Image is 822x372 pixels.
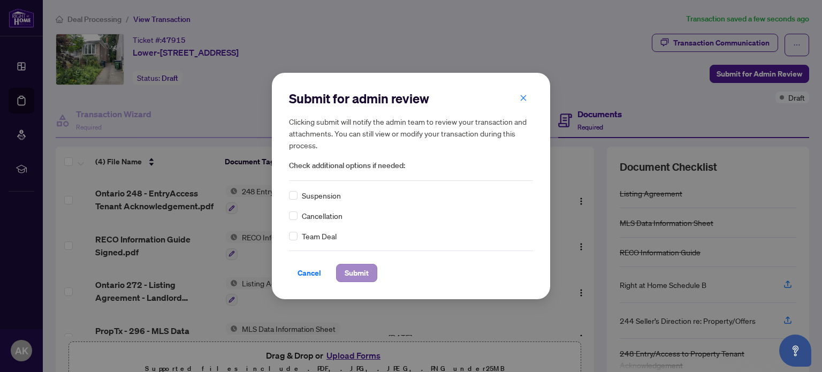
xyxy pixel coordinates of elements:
[345,264,369,282] span: Submit
[779,335,811,367] button: Open asap
[289,116,533,151] h5: Clicking submit will notify the admin team to review your transaction and attachments. You can st...
[520,94,527,102] span: close
[298,264,321,282] span: Cancel
[336,264,377,282] button: Submit
[289,90,533,107] h2: Submit for admin review
[289,264,330,282] button: Cancel
[302,230,337,242] span: Team Deal
[302,189,341,201] span: Suspension
[302,210,342,222] span: Cancellation
[289,160,533,172] span: Check additional options if needed:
